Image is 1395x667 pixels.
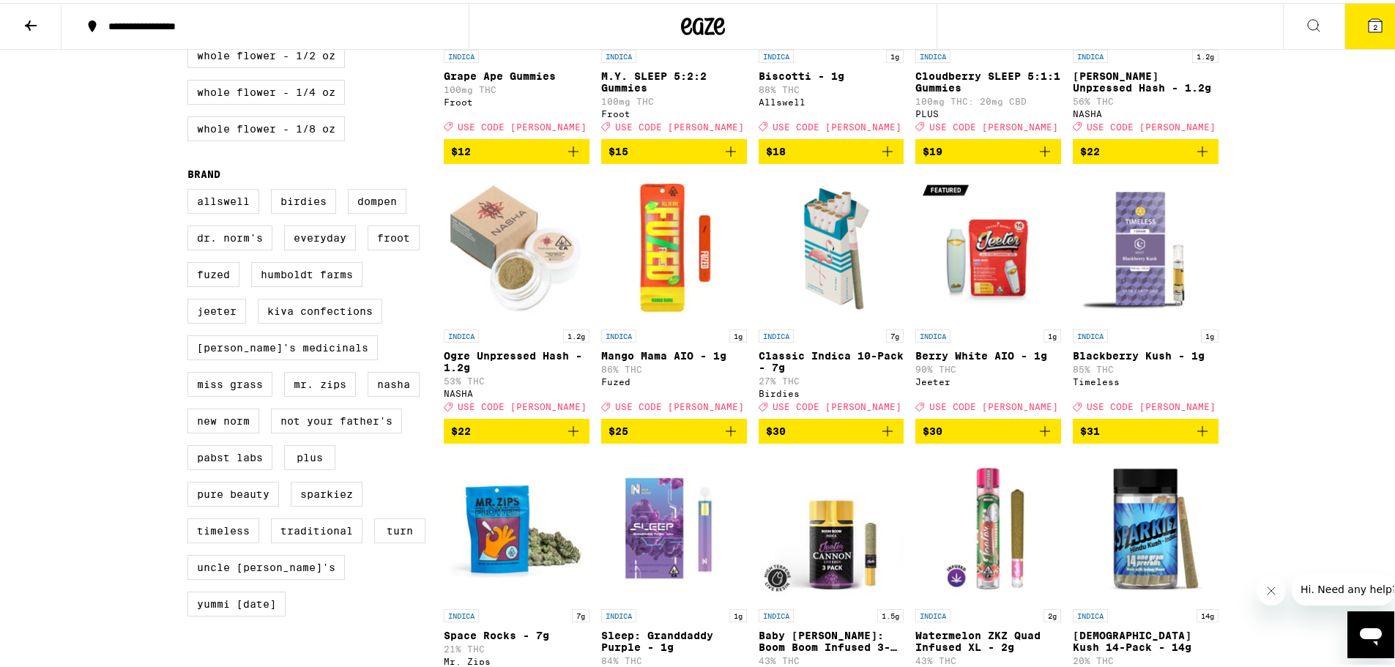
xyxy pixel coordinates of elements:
[271,186,336,211] label: Birdies
[187,186,259,211] label: Allswell
[615,399,744,409] span: USE CODE [PERSON_NAME]
[759,173,904,319] img: Birdies - Classic Indica 10-Pack - 7g
[759,82,904,92] p: 88% THC
[886,47,904,60] p: 1g
[601,374,747,384] div: Fuzed
[187,77,345,102] label: Whole Flower - 1/4 oz
[1073,106,1219,116] div: NASHA
[915,627,1061,650] p: Watermelon ZKZ Quad Infused XL - 2g
[1073,374,1219,384] div: Timeless
[915,94,1061,103] p: 100mg THC: 20mg CBD
[444,94,589,104] div: Froot
[458,399,587,409] span: USE CODE [PERSON_NAME]
[444,452,589,599] img: Mr. Zips - Space Rocks - 7g
[929,119,1058,129] span: USE CODE [PERSON_NAME]
[759,173,904,416] a: Open page for Classic Indica 10-Pack - 7g from Birdies
[915,327,951,340] p: INDICA
[9,10,105,22] span: Hi. Need any help?
[601,173,747,319] img: Fuzed - Mango Mama AIO - 1g
[601,606,636,619] p: INDICA
[915,606,951,619] p: INDICA
[1073,452,1219,599] img: Sparkiez - Hindu Kush 14-Pack - 14g
[291,479,362,504] label: Sparkiez
[284,223,356,247] label: Everyday
[759,67,904,79] p: Biscotti - 1g
[1073,362,1219,371] p: 85% THC
[444,47,479,60] p: INDICA
[601,347,747,359] p: Mango Mama AIO - 1g
[187,369,272,394] label: Miss Grass
[1073,67,1219,91] p: [PERSON_NAME] Unpressed Hash - 1.2g
[444,654,589,663] div: Mr. Zips
[759,136,904,161] button: Add to bag
[1073,606,1108,619] p: INDICA
[915,416,1061,441] button: Add to bag
[368,223,420,247] label: Froot
[444,373,589,383] p: 53% THC
[1347,608,1394,655] iframe: Button to launch messaging window
[615,119,744,129] span: USE CODE [PERSON_NAME]
[915,173,1061,319] img: Jeeter - Berry White AIO - 1g
[1073,327,1108,340] p: INDICA
[187,442,272,467] label: Pabst Labs
[609,422,628,434] span: $25
[1087,399,1216,409] span: USE CODE [PERSON_NAME]
[601,627,747,650] p: Sleep: Granddaddy Purple - 1g
[187,40,345,65] label: Whole Flower - 1/2 oz
[923,143,942,154] span: $19
[187,165,220,177] legend: Brand
[759,373,904,383] p: 27% THC
[923,422,942,434] span: $30
[601,653,747,663] p: 84% THC
[1073,47,1108,60] p: INDICA
[759,606,794,619] p: INDICA
[766,422,786,434] span: $30
[759,452,904,599] img: Jeeter - Baby Cannon: Boom Boom Infused 3-Pack - 1.5g
[915,452,1061,599] img: Jeeter - Watermelon ZKZ Quad Infused XL - 2g
[759,47,794,60] p: INDICA
[572,606,589,619] p: 7g
[251,259,362,284] label: Humboldt Farms
[601,452,747,599] img: New Norm - Sleep: Granddaddy Purple - 1g
[759,327,794,340] p: INDICA
[1373,20,1377,29] span: 2
[444,386,589,395] div: NASHA
[1197,606,1219,619] p: 14g
[1087,119,1216,129] span: USE CODE [PERSON_NAME]
[759,94,904,104] div: Allswell
[915,173,1061,416] a: Open page for Berry White AIO - 1g from Jeeter
[187,479,279,504] label: Pure Beauty
[187,406,259,431] label: New Norm
[1201,327,1219,340] p: 1g
[444,641,589,651] p: 21% THC
[759,347,904,370] p: Classic Indica 10-Pack - 7g
[915,47,951,60] p: INDICA
[729,327,747,340] p: 1g
[187,296,246,321] label: Jeeter
[1073,173,1219,416] a: Open page for Blackberry Kush - 1g from Timeless
[759,416,904,441] button: Add to bag
[915,374,1061,384] div: Jeeter
[271,406,402,431] label: Not Your Father's
[773,119,901,129] span: USE CODE [PERSON_NAME]
[601,106,747,116] div: Froot
[601,47,636,60] p: INDICA
[187,552,345,577] label: Uncle [PERSON_NAME]'s
[915,653,1061,663] p: 43% THC
[729,606,747,619] p: 1g
[1044,327,1061,340] p: 1g
[271,515,362,540] label: Traditional
[444,136,589,161] button: Add to bag
[601,327,636,340] p: INDICA
[187,589,286,614] label: Yummi [DATE]
[1073,173,1219,319] img: Timeless - Blackberry Kush - 1g
[1073,627,1219,650] p: [DEMOGRAPHIC_DATA] Kush 14-Pack - 14g
[563,327,589,340] p: 1.2g
[1080,143,1100,154] span: $22
[187,259,239,284] label: Fuzed
[1080,422,1100,434] span: $31
[187,113,345,138] label: Whole Flower - 1/8 oz
[1192,47,1219,60] p: 1.2g
[1073,653,1219,663] p: 20% THC
[444,627,589,638] p: Space Rocks - 7g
